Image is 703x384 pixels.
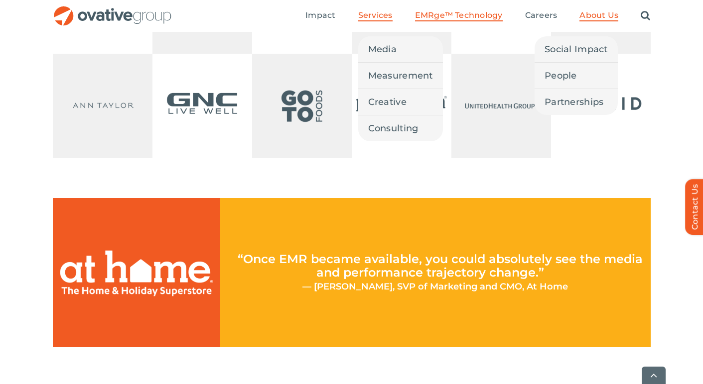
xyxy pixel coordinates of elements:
span: Measurement [368,69,433,83]
a: Search [641,10,650,21]
span: Media [368,42,397,56]
a: Creative [358,89,443,115]
span: Creative [368,95,407,109]
a: Media [358,36,443,62]
img: Home – Client Logo Ticker – Patagonia [352,54,451,153]
span: — [PERSON_NAME], SVP of Marketing and CMO, At Home [302,281,568,292]
a: Partnerships [535,89,618,115]
span: Partnerships [545,95,603,109]
span: “Once EMR became available, you could absolutely see the media and performance trajectory change.” [238,252,643,279]
a: Services [358,10,393,21]
img: Home – Client Logo Ticker 23 – UnitedHealth Group [451,56,551,156]
span: Consulting [368,121,419,135]
span: Social Impact [545,42,608,56]
span: Careers [525,10,558,20]
img: Home – Client Logo Ticker 20 – GNC [152,54,252,153]
a: Social Impact [535,36,618,62]
a: About Us [579,10,618,21]
span: People [545,69,577,83]
a: EMRge™ Technology [415,10,503,21]
a: Impact [305,10,335,21]
a: Consulting [358,115,443,141]
img: Home – Client Logo Ticker 21 – GoTo Foods [252,56,352,156]
a: People [535,63,618,89]
span: About Us [579,10,618,20]
span: Services [358,10,393,20]
a: Measurement [358,63,443,89]
a: OG_Full_horizontal_RGB [53,5,172,14]
img: Home – Client Logo Ticker – Ann Taylor [53,56,152,156]
span: EMRge™ Technology [415,10,503,20]
span: Impact [305,10,335,20]
a: Careers [525,10,558,21]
